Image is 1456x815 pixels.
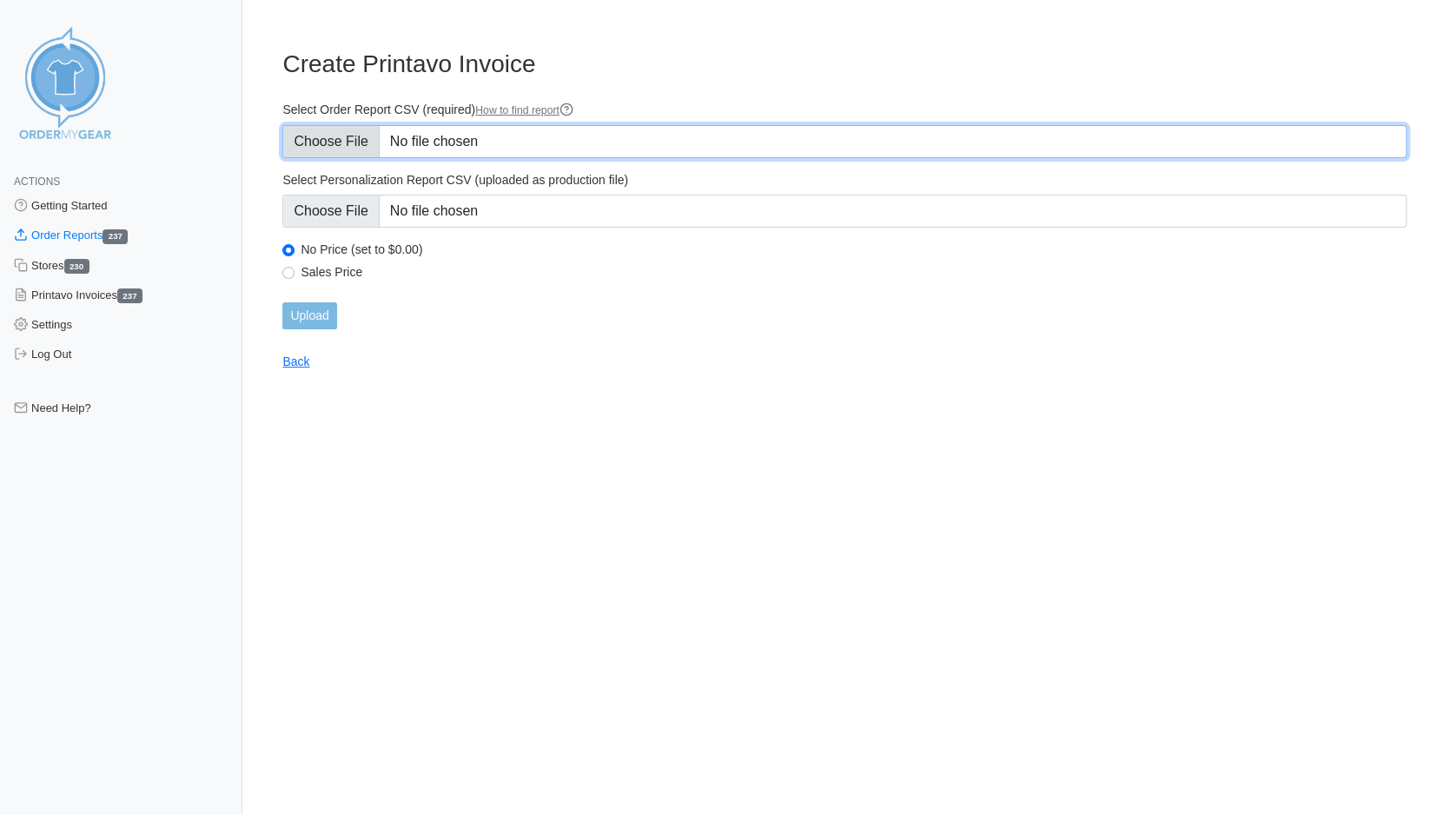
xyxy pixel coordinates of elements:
[103,229,128,244] span: 237
[282,172,1406,188] label: Select Personalization Report CSV (uploaded as production file)
[282,302,336,329] input: Upload
[64,259,89,274] span: 230
[301,264,1406,280] label: Sales Price
[282,354,309,368] a: Back
[14,176,60,188] span: Actions
[475,104,573,116] a: How to find report
[282,102,1406,118] label: Select Order Report CSV (required)
[117,288,142,303] span: 237
[301,242,1406,257] label: No Price (set to $0.00)
[282,50,1406,79] h3: Create Printavo Invoice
